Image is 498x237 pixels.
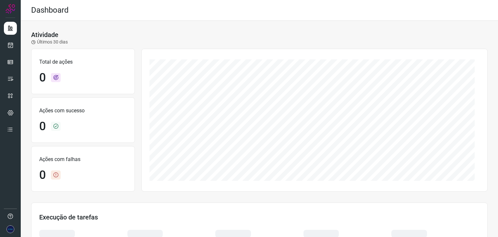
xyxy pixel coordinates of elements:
img: Logo [6,4,15,14]
h2: Dashboard [31,6,69,15]
h1: 0 [39,71,46,85]
h1: 0 [39,119,46,133]
h3: Atividade [31,31,58,39]
p: Últimos 30 dias [31,39,68,45]
h1: 0 [39,168,46,182]
h3: Execução de tarefas [39,213,480,221]
p: Ações com sucesso [39,107,127,115]
p: Total de ações [39,58,127,66]
img: 67a33756c898f9af781d84244988c28e.png [6,225,14,233]
p: Ações com falhas [39,156,127,163]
